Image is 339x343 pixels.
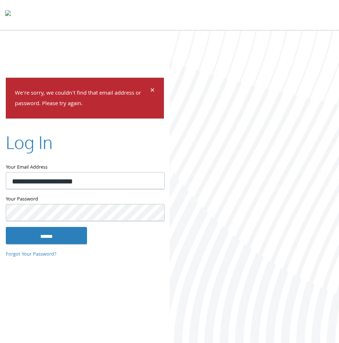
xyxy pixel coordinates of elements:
[15,88,149,109] p: We're sorry, we couldn't find that email address or password. Please try again.
[5,8,11,22] img: todyl-logo-dark.svg
[6,195,164,204] label: Your Password
[150,84,155,98] span: ×
[6,251,57,259] a: Forgot Your Password?
[150,87,155,96] button: Dismiss alert
[6,130,53,154] h2: Log In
